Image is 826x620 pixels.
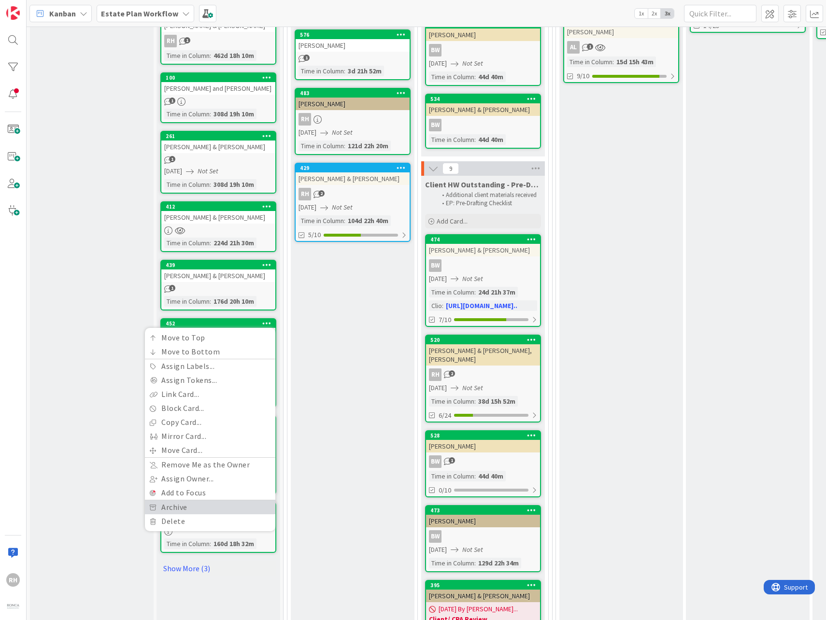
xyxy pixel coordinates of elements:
div: 528 [430,432,540,439]
div: 439 [161,261,275,269]
span: 6/24 [439,410,451,421]
span: 0/10 [439,485,451,495]
span: 1x [635,9,648,18]
span: : [344,141,345,151]
a: Show More (3) [160,561,276,576]
div: 452Move to TopMove to BottomAssign Labels...Assign Tokens...Link Card...Block Card...Copy Card...... [161,319,275,328]
div: 483[PERSON_NAME] [296,89,410,110]
span: Support [20,1,44,13]
li: Additional client materials received [437,191,540,199]
span: 2 [449,370,455,377]
span: 7/10 [439,315,451,325]
div: 100 [166,74,275,81]
div: 534 [430,96,540,102]
div: 121d 22h 20m [345,141,391,151]
div: [PERSON_NAME] & [PERSON_NAME] [426,590,540,602]
div: RH [299,188,311,200]
div: 261[PERSON_NAME] & [PERSON_NAME] [161,132,275,153]
span: : [612,56,614,67]
div: Time in Column [299,215,344,226]
div: 474 [426,235,540,244]
li: EP: Pre-Drafting Checklist [437,199,540,207]
span: 1 [169,285,175,291]
div: 429[PERSON_NAME] & [PERSON_NAME] [296,164,410,185]
div: Time in Column [299,66,344,76]
div: 452Move to TopMove to BottomAssign Labels...Assign Tokens...Link Card...Block Card...Copy Card...... [161,319,275,349]
div: 462d 18h 10m [211,50,256,61]
a: 100[PERSON_NAME] and [PERSON_NAME]Time in Column:308d 19h 10m [160,72,276,123]
a: 452Move to TopMove to BottomAssign Labels...Assign Tokens...Link Card...Block Card...Copy Card...... [160,318,276,408]
div: [PERSON_NAME] [296,98,410,110]
span: : [344,66,345,76]
span: Client HW Outstanding - Pre-Drafting Checklist [425,180,541,189]
div: 439[PERSON_NAME] & [PERSON_NAME] [161,261,275,282]
div: 261 [161,132,275,141]
div: [PERSON_NAME] & [PERSON_NAME] [161,141,275,153]
div: 452 [166,320,275,327]
span: 1 [587,43,593,50]
i: Not Set [462,545,483,554]
a: Block Card... [145,401,275,415]
div: 473 [430,507,540,514]
span: 1 [169,98,175,104]
span: 9 [442,163,459,174]
span: : [210,296,211,307]
a: Move to Top [145,331,275,345]
img: avatar [6,600,20,614]
div: 439 [166,262,275,268]
div: BW [426,119,540,131]
div: Time in Column [164,238,210,248]
a: 483[PERSON_NAME]RH[DATE]Not SetTime in Column:121d 22h 20m [295,88,411,155]
span: [DATE] [299,127,316,138]
b: Estate Plan Workflow [101,9,178,18]
div: BW [429,119,441,131]
span: 1 [184,37,190,43]
div: 576 [300,31,410,38]
div: 15d 15h 43m [614,56,656,67]
div: 534 [426,95,540,103]
i: Not Set [332,128,353,137]
div: RH [429,368,441,381]
div: 261 [166,133,275,140]
span: Add Card... [437,217,468,225]
span: [DATE] [429,383,447,393]
div: 308d 19h 10m [211,109,256,119]
div: [PERSON_NAME] & [PERSON_NAME] [161,211,275,224]
a: 412[PERSON_NAME] & [PERSON_NAME]Time in Column:224d 21h 30m [160,201,276,252]
div: 176d 20h 10m [211,296,256,307]
a: Assign Owner... [145,472,275,486]
span: : [442,300,443,311]
div: 395 [430,582,540,589]
div: [PERSON_NAME] & [PERSON_NAME], [PERSON_NAME] [426,344,540,366]
span: 1 [303,55,310,61]
div: 520 [426,336,540,344]
span: : [474,287,476,297]
div: 474[PERSON_NAME] & [PERSON_NAME] [426,235,540,256]
a: Mirror Card... [145,429,275,443]
a: 533[PERSON_NAME]BW[DATE]Not SetTime in Column:44d 40m [425,19,541,86]
a: [URL][DOMAIN_NAME].. [446,301,517,310]
i: Not Set [332,203,353,211]
div: 520 [430,337,540,343]
div: 100 [161,73,275,82]
a: Assign Labels... [145,359,275,373]
div: 474 [430,236,540,243]
div: 44d 40m [476,134,506,145]
div: 429 [300,165,410,171]
div: [PERSON_NAME] and [PERSON_NAME] [161,82,275,95]
div: [PERSON_NAME] [564,26,678,38]
div: BW [429,455,441,468]
div: RH [6,573,20,587]
div: 576[PERSON_NAME] [296,30,410,52]
div: Time in Column [429,471,474,481]
div: AL [564,41,678,54]
div: [PERSON_NAME] [426,28,540,41]
div: 100[PERSON_NAME] and [PERSON_NAME] [161,73,275,95]
span: Kanban [49,8,76,19]
div: 104d 22h 40m [345,215,391,226]
div: 576 [296,30,410,39]
div: BW [429,530,441,543]
span: 1 [449,457,455,464]
div: 44d 40m [476,71,506,82]
span: : [210,538,211,549]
